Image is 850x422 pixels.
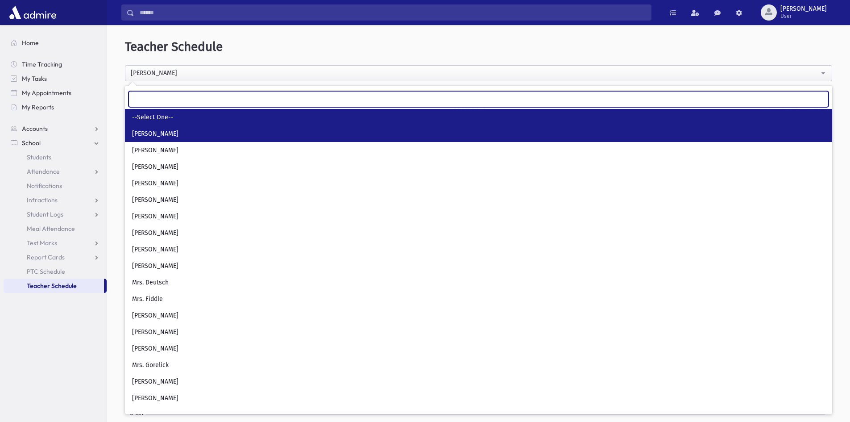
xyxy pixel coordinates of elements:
[4,193,107,207] a: Infractions
[132,361,169,370] span: Mrs. Gorelick
[134,4,651,21] input: Search
[132,262,178,271] span: [PERSON_NAME]
[4,86,107,100] a: My Appointments
[4,121,107,136] a: Accounts
[132,394,178,403] span: [PERSON_NAME]
[125,65,832,81] button: Miss Bernfeld
[27,153,51,161] span: Students
[4,264,107,279] a: PTC Schedule
[780,13,827,20] span: User
[132,295,163,304] span: Mrs. Fiddle
[132,377,178,386] span: [PERSON_NAME]
[132,163,178,171] span: [PERSON_NAME]
[4,207,107,221] a: Student Logs
[132,113,174,122] span: --Select One--
[132,278,169,287] span: Mrs. Deutsch
[132,130,178,138] span: [PERSON_NAME]
[4,71,107,86] a: My Tasks
[22,125,48,133] span: Accounts
[132,229,178,238] span: [PERSON_NAME]
[4,179,107,193] a: Notifications
[125,39,223,54] span: Teacher Schedule
[132,311,178,320] span: [PERSON_NAME]
[22,89,71,97] span: My Appointments
[4,164,107,179] a: Attendance
[129,91,829,107] input: Search
[22,103,54,111] span: My Reports
[4,100,107,114] a: My Reports
[27,253,65,261] span: Report Cards
[4,236,107,250] a: Test Marks
[7,4,58,21] img: AdmirePro
[4,57,107,71] a: Time Tracking
[27,239,57,247] span: Test Marks
[22,139,41,147] span: School
[132,196,178,205] span: [PERSON_NAME]
[4,221,107,236] a: Meal Attendance
[27,267,65,276] span: PTC Schedule
[27,225,75,233] span: Meal Attendance
[27,282,77,290] span: Teacher Schedule
[131,68,819,78] div: [PERSON_NAME]
[27,167,60,175] span: Attendance
[132,344,178,353] span: [PERSON_NAME]
[132,212,178,221] span: [PERSON_NAME]
[22,39,39,47] span: Home
[132,410,178,419] span: [PERSON_NAME]
[4,279,104,293] a: Teacher Schedule
[4,150,107,164] a: Students
[132,328,178,337] span: [PERSON_NAME]
[27,182,62,190] span: Notifications
[780,5,827,13] span: [PERSON_NAME]
[4,250,107,264] a: Report Cards
[4,136,107,150] a: School
[132,146,178,155] span: [PERSON_NAME]
[27,210,63,218] span: Student Logs
[132,245,178,254] span: [PERSON_NAME]
[27,196,58,204] span: Infractions
[22,75,47,83] span: My Tasks
[4,36,107,50] a: Home
[132,179,178,188] span: [PERSON_NAME]
[22,60,62,68] span: Time Tracking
